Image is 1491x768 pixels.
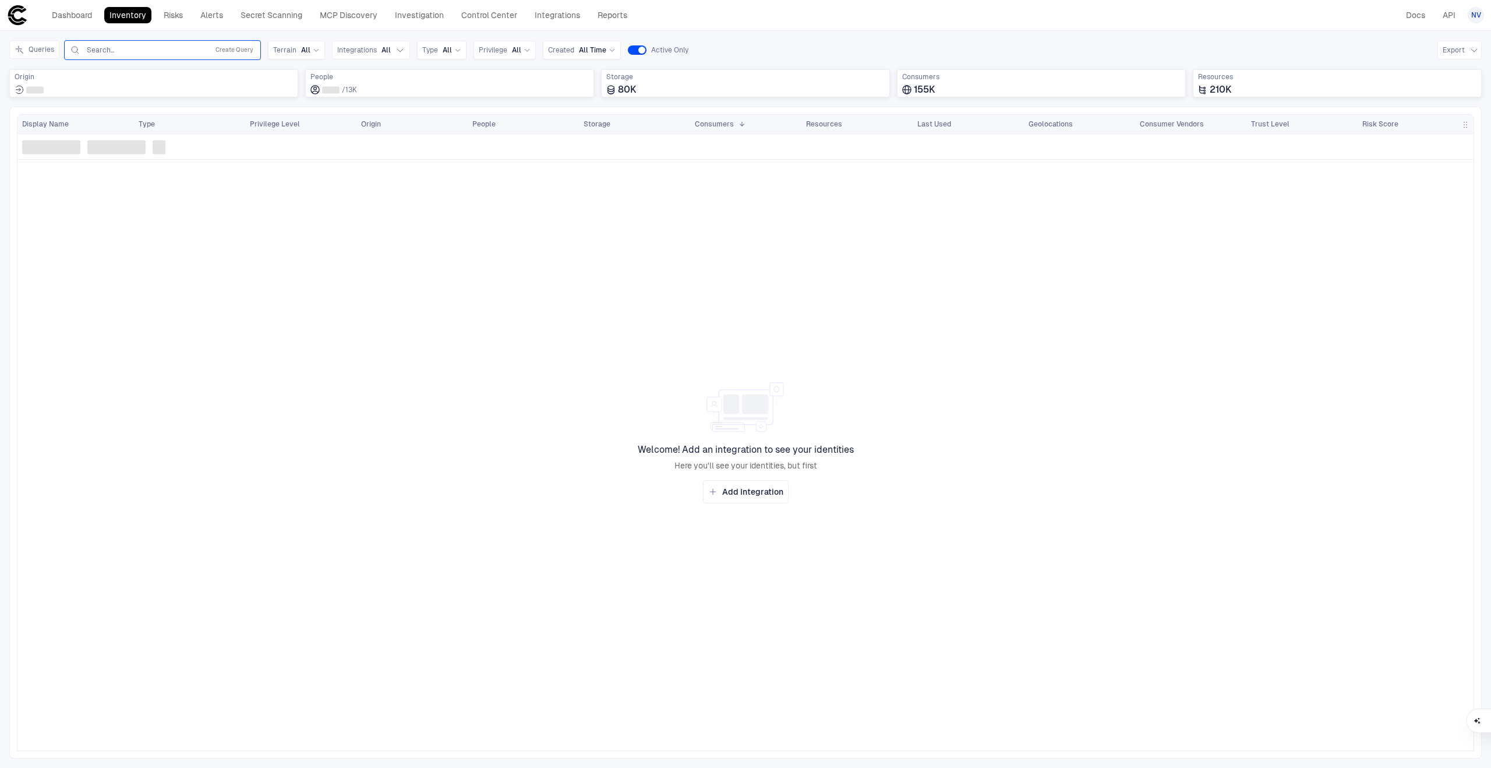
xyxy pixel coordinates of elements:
[897,69,1186,97] div: Total consumers using identities
[315,7,383,23] a: MCP Discovery
[606,72,885,82] span: Storage
[548,45,574,55] span: Created
[381,45,391,55] span: All
[250,119,300,129] span: Privilege Level
[443,45,452,55] span: All
[301,45,310,55] span: All
[651,45,688,55] span: Active Only
[1401,7,1430,23] a: Docs
[273,45,296,55] span: Terrain
[1029,119,1073,129] span: Geolocations
[618,84,637,96] span: 80K
[9,40,59,59] button: Queries
[422,45,438,55] span: Type
[914,84,935,96] span: 155K
[584,119,610,129] span: Storage
[722,487,783,497] span: Add Integration
[104,7,151,23] a: Inventory
[195,7,228,23] a: Alerts
[1210,84,1232,96] span: 210K
[674,460,817,471] span: Here you'll see your identities, but first
[158,7,188,23] a: Risks
[479,45,507,55] span: Privilege
[9,69,298,97] div: Total sources where identities were created
[579,45,606,55] span: All Time
[47,7,97,23] a: Dashboard
[9,40,64,59] div: Expand queries side panel
[1193,69,1482,97] div: Total resources accessed or granted by identities
[15,72,293,82] span: Origin
[310,72,589,82] span: People
[213,43,256,57] button: Create Query
[902,72,1181,82] span: Consumers
[345,86,357,94] span: 13K
[332,41,410,59] button: IntegrationsAll
[1471,10,1481,20] span: NV
[305,69,594,97] div: Total employees associated with identities
[601,69,890,97] div: Total storage locations where identities are stored
[806,119,842,129] span: Resources
[337,45,377,55] span: Integrations
[456,7,522,23] a: Control Center
[390,7,449,23] a: Investigation
[695,119,734,129] span: Consumers
[592,7,633,23] a: Reports
[529,7,585,23] a: Integrations
[703,480,789,503] button: Add Integration
[1468,7,1484,23] button: NV
[472,119,496,129] span: People
[1437,7,1461,23] a: API
[139,119,155,129] span: Type
[638,444,854,456] span: Welcome! Add an integration to see your identities
[22,119,69,129] span: Display Name
[1362,119,1398,129] span: Risk Score
[917,119,951,129] span: Last Used
[342,86,345,94] span: /
[1140,119,1204,129] span: Consumer Vendors
[512,45,521,55] span: All
[361,119,381,129] span: Origin
[1251,119,1289,129] span: Trust Level
[235,7,308,23] a: Secret Scanning
[1198,72,1476,82] span: Resources
[1437,41,1482,59] button: Export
